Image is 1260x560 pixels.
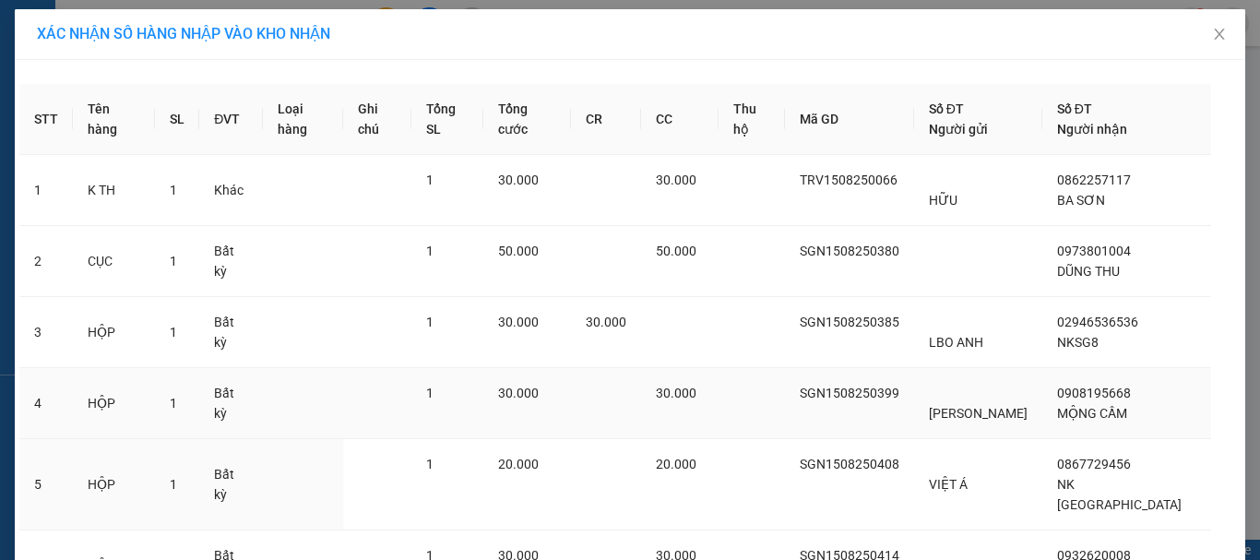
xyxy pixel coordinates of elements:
[1057,406,1127,421] span: MỘNG CẦM
[719,84,785,155] th: Thu hộ
[170,477,177,492] span: 1
[19,297,73,368] td: 3
[498,457,539,471] span: 20.000
[199,297,263,368] td: Bất kỳ
[498,315,539,329] span: 30.000
[73,155,155,226] td: K TH
[426,173,434,187] span: 1
[411,84,483,155] th: Tổng SL
[73,368,155,439] td: HỘP
[199,439,263,530] td: Bất kỳ
[1057,457,1131,471] span: 0867729456
[571,84,641,155] th: CR
[19,439,73,530] td: 5
[656,244,696,258] span: 50.000
[170,325,177,340] span: 1
[1057,193,1105,208] span: BA SƠN
[800,244,899,258] span: SGN1508250380
[73,84,155,155] th: Tên hàng
[19,226,73,297] td: 2
[199,226,263,297] td: Bất kỳ
[1212,27,1227,42] span: close
[929,477,968,492] span: VIỆT Á
[73,439,155,530] td: HỘP
[498,173,539,187] span: 30.000
[263,84,343,155] th: Loại hàng
[785,84,914,155] th: Mã GD
[1057,335,1099,350] span: NKSG8
[498,386,539,400] span: 30.000
[1057,122,1127,137] span: Người nhận
[1057,386,1131,400] span: 0908195668
[929,335,983,350] span: LBO ANH
[1057,315,1138,329] span: 02946536536
[426,244,434,258] span: 1
[199,368,263,439] td: Bất kỳ
[73,226,155,297] td: CỤC
[1057,101,1092,116] span: Số ĐT
[800,386,899,400] span: SGN1508250399
[73,297,155,368] td: HỘP
[1057,173,1131,187] span: 0862257117
[656,457,696,471] span: 20.000
[483,84,571,155] th: Tổng cước
[426,457,434,471] span: 1
[641,84,719,155] th: CC
[199,84,263,155] th: ĐVT
[929,193,957,208] span: HỮU
[170,183,177,197] span: 1
[586,315,626,329] span: 30.000
[1194,9,1245,61] button: Close
[343,84,410,155] th: Ghi chú
[800,173,897,187] span: TRV1508250066
[656,173,696,187] span: 30.000
[800,457,899,471] span: SGN1508250408
[929,101,964,116] span: Số ĐT
[170,396,177,411] span: 1
[199,155,263,226] td: Khác
[170,254,177,268] span: 1
[929,406,1028,421] span: [PERSON_NAME]
[19,155,73,226] td: 1
[426,315,434,329] span: 1
[656,386,696,400] span: 30.000
[929,122,988,137] span: Người gửi
[19,84,73,155] th: STT
[426,386,434,400] span: 1
[19,368,73,439] td: 4
[498,244,539,258] span: 50.000
[1057,477,1182,512] span: NK [GEOGRAPHIC_DATA]
[155,84,199,155] th: SL
[800,315,899,329] span: SGN1508250385
[1057,244,1131,258] span: 0973801004
[1057,264,1120,279] span: DŨNG THU
[37,25,330,42] span: XÁC NHẬN SỐ HÀNG NHẬP VÀO KHO NHẬN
